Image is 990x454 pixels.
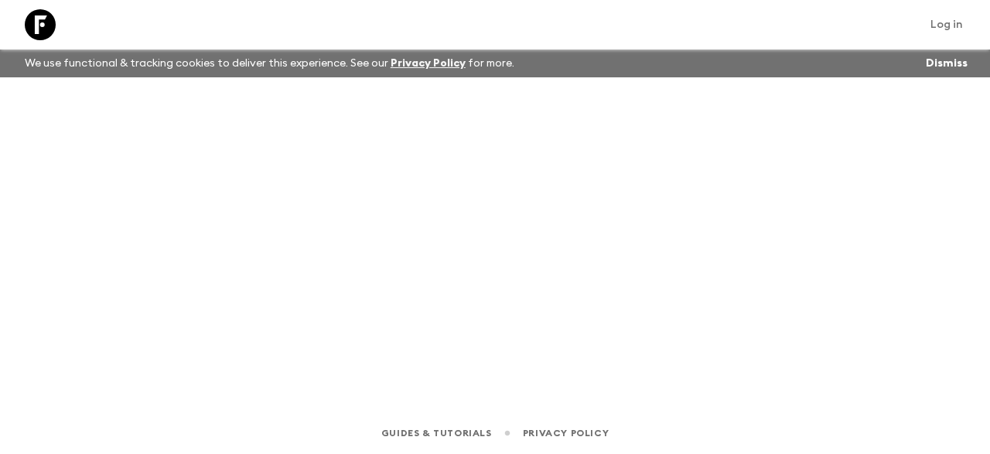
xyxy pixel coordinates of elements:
[523,425,609,442] a: Privacy Policy
[922,53,971,74] button: Dismiss
[922,14,971,36] a: Log in
[381,425,492,442] a: Guides & Tutorials
[19,49,521,77] p: We use functional & tracking cookies to deliver this experience. See our for more.
[391,58,466,69] a: Privacy Policy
